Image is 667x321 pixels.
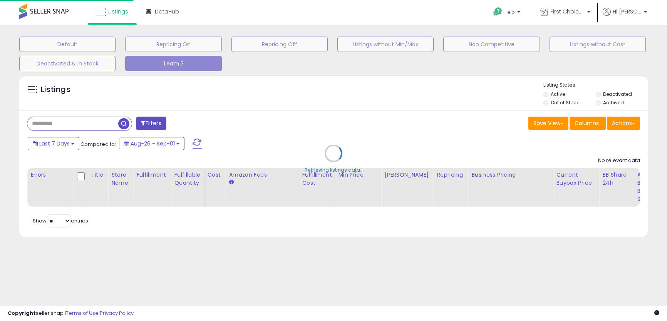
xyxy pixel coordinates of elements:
[19,56,116,71] button: Deactivated & In Stock
[613,8,642,15] span: Hi [PERSON_NAME]
[66,309,99,317] a: Terms of Use
[231,37,328,52] button: Repricing Off
[305,167,362,174] div: Retrieving listings data..
[125,37,221,52] button: Repricing On
[493,7,503,17] i: Get Help
[100,309,134,317] a: Privacy Policy
[8,309,36,317] strong: Copyright
[443,37,540,52] button: Non Competitive
[8,310,134,317] div: seller snap | |
[603,8,647,25] a: Hi [PERSON_NAME]
[550,8,585,15] span: First Choice Online
[487,1,528,25] a: Help
[337,37,434,52] button: Listings without Min/Max
[550,37,646,52] button: Listings without Cost
[504,9,515,15] span: Help
[108,8,128,15] span: Listings
[125,56,221,71] button: Team 3
[155,8,179,15] span: DataHub
[19,37,116,52] button: Default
